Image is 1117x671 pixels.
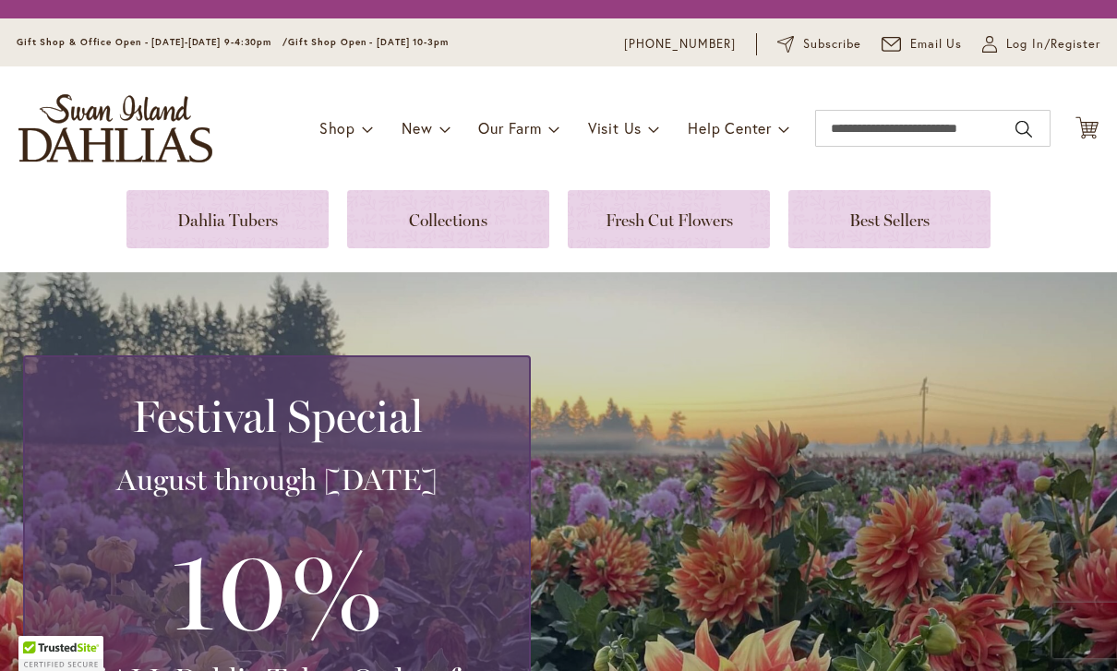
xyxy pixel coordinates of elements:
[777,35,861,54] a: Subscribe
[588,118,642,138] span: Visit Us
[17,36,288,48] span: Gift Shop & Office Open - [DATE]-[DATE] 9-4:30pm /
[688,118,772,138] span: Help Center
[910,35,963,54] span: Email Us
[47,390,507,442] h2: Festival Special
[1015,114,1032,144] button: Search
[47,461,507,498] h3: August through [DATE]
[803,35,861,54] span: Subscribe
[18,94,212,162] a: store logo
[624,35,736,54] a: [PHONE_NUMBER]
[47,517,507,661] h3: 10%
[882,35,963,54] a: Email Us
[319,118,355,138] span: Shop
[18,636,103,671] div: TrustedSite Certified
[402,118,432,138] span: New
[478,118,541,138] span: Our Farm
[1006,35,1100,54] span: Log In/Register
[288,36,449,48] span: Gift Shop Open - [DATE] 10-3pm
[982,35,1100,54] a: Log In/Register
